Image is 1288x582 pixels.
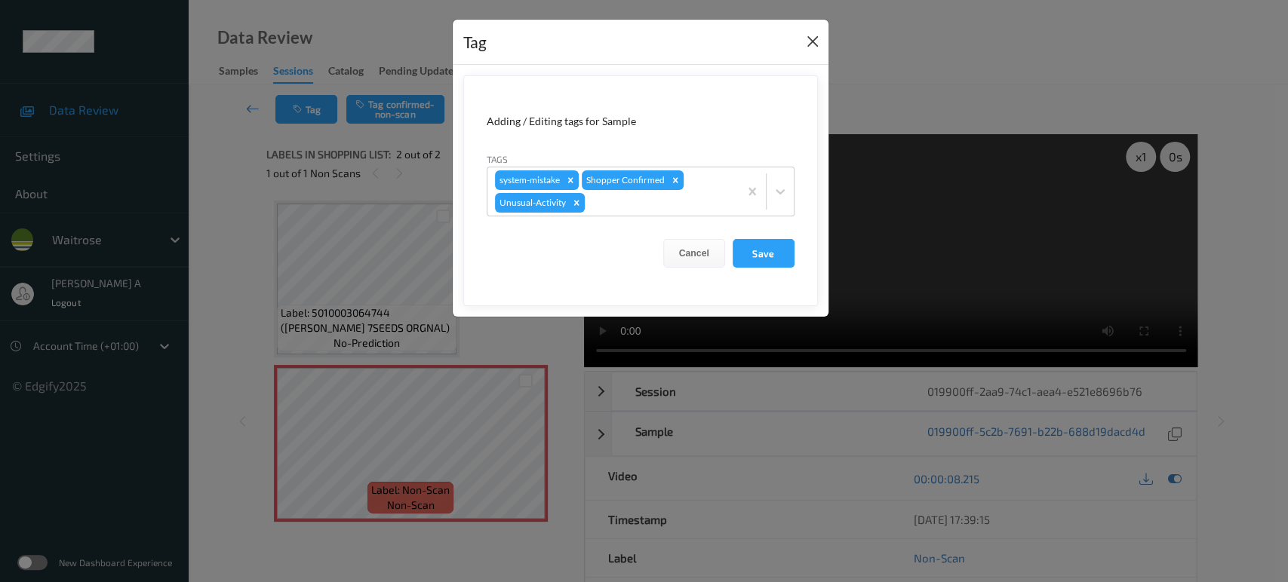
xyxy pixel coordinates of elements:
[667,170,684,190] div: Remove Shopper Confirmed
[802,31,823,52] button: Close
[495,193,568,213] div: Unusual-Activity
[495,170,562,190] div: system-mistake
[733,239,795,268] button: Save
[562,170,579,190] div: Remove system-mistake
[568,193,585,213] div: Remove Unusual-Activity
[582,170,667,190] div: Shopper Confirmed
[487,114,795,129] div: Adding / Editing tags for Sample
[463,30,487,54] div: Tag
[487,152,508,166] label: Tags
[663,239,725,268] button: Cancel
